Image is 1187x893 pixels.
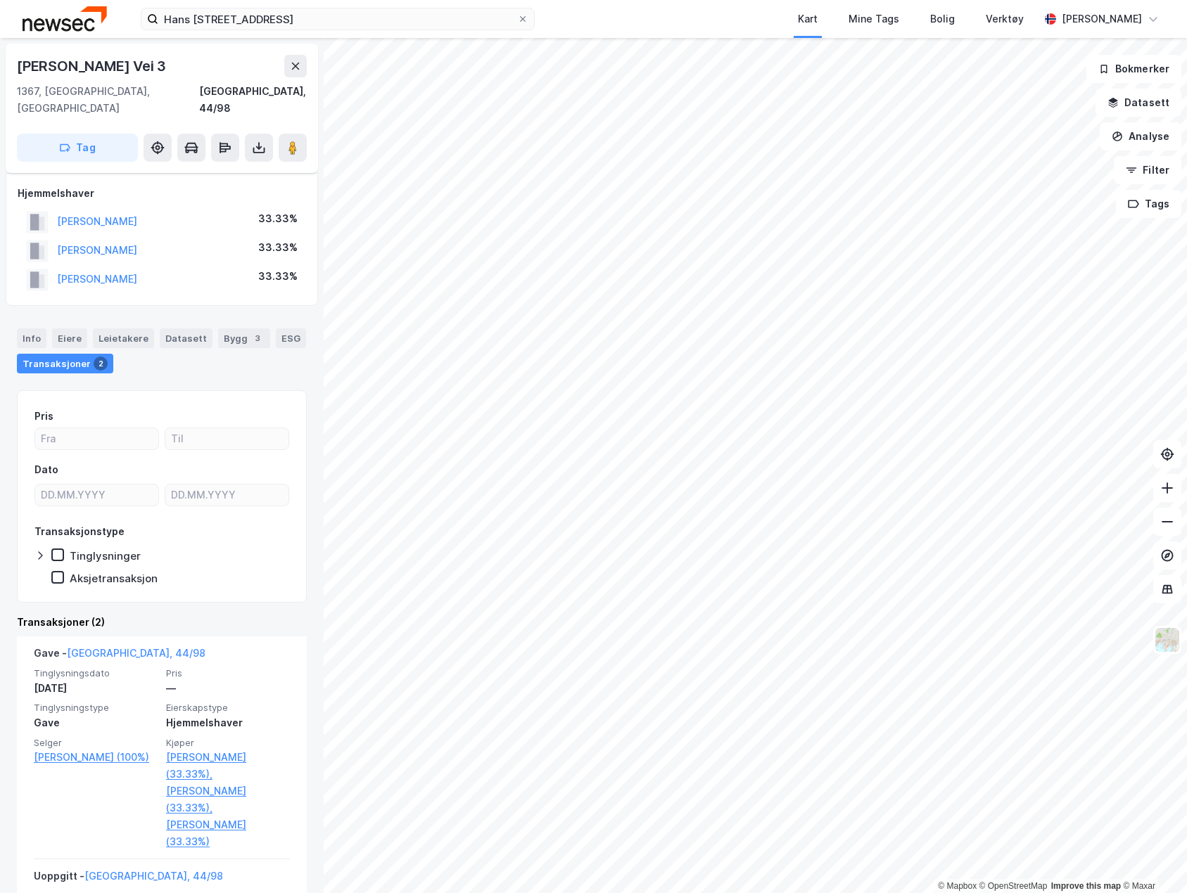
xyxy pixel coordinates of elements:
img: Z [1154,627,1181,653]
div: 1367, [GEOGRAPHIC_DATA], [GEOGRAPHIC_DATA] [17,83,199,117]
div: [PERSON_NAME] [1062,11,1142,27]
a: Mapbox [938,881,977,891]
div: ESG [276,328,306,348]
div: 33.33% [258,268,298,285]
div: Datasett [160,328,212,348]
input: Til [165,428,288,449]
a: [GEOGRAPHIC_DATA], 44/98 [67,647,205,659]
button: Bokmerker [1086,55,1181,83]
div: 33.33% [258,210,298,227]
iframe: Chat Widget [1117,825,1187,893]
div: Hjemmelshaver [166,714,290,731]
div: Pris [34,408,53,425]
div: Tinglysninger [70,549,141,563]
div: Bolig [930,11,955,27]
a: [PERSON_NAME] (33.33%) [166,816,290,850]
input: DD.MM.YYYY [35,484,158,506]
div: Kontrollprogram for chat [1117,825,1187,893]
a: [PERSON_NAME] (33.33%), [166,783,290,816]
div: Uoppgitt - [34,868,223,890]
div: Gave [34,714,158,731]
div: Leietakere [93,328,154,348]
div: [GEOGRAPHIC_DATA], 44/98 [199,83,307,117]
div: Verktøy [986,11,1024,27]
a: Improve this map [1051,881,1121,891]
a: OpenStreetMap [979,881,1048,891]
div: 33.33% [258,239,298,256]
div: Hjemmelshaver [18,185,306,202]
span: Eierskapstype [166,702,290,714]
img: newsec-logo.f6e21ccffca1b3a03d2d.png [23,6,107,31]
a: [PERSON_NAME] (33.33%), [166,749,290,783]
input: DD.MM.YYYY [165,484,288,506]
span: Selger [34,737,158,749]
div: Transaksjonstype [34,523,125,540]
span: Tinglysningstype [34,702,158,714]
div: 3 [250,331,265,345]
button: Filter [1114,156,1181,184]
div: — [166,680,290,697]
div: Dato [34,461,58,478]
div: Gave - [34,645,205,667]
button: Datasett [1096,89,1181,117]
div: Eiere [52,328,87,348]
input: Fra [35,428,158,449]
button: Tag [17,134,138,162]
div: [PERSON_NAME] Vei 3 [17,55,169,77]
div: Bygg [218,328,270,348]
div: Transaksjoner (2) [17,614,307,631]
div: Info [17,328,46,348]
div: Aksjetransaksjon [70,572,158,585]
span: Pris [166,667,290,679]
div: Transaksjoner [17,354,113,373]
button: Tags [1116,190,1181,218]
div: Kart [798,11,818,27]
input: Søk på adresse, matrikkel, gårdeiere, leietakere eller personer [158,8,517,30]
a: [GEOGRAPHIC_DATA], 44/98 [84,870,223,882]
span: Tinglysningsdato [34,667,158,679]
div: Mine Tags [849,11,899,27]
div: 2 [94,356,108,371]
div: [DATE] [34,680,158,697]
span: Kjøper [166,737,290,749]
button: Analyse [1100,122,1181,150]
a: [PERSON_NAME] (100%) [34,749,158,766]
